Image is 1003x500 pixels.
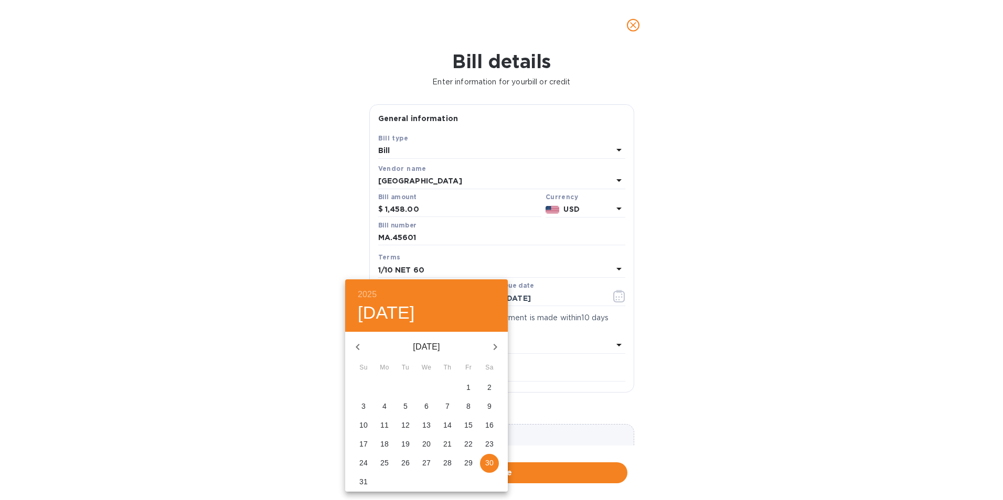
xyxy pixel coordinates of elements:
[443,420,452,430] p: 14
[396,454,415,473] button: 26
[417,363,436,373] span: We
[438,397,457,416] button: 7
[375,416,394,435] button: 11
[380,439,389,449] p: 18
[459,363,478,373] span: Fr
[359,476,368,487] p: 31
[380,420,389,430] p: 11
[396,416,415,435] button: 12
[487,401,492,411] p: 9
[438,416,457,435] button: 14
[464,420,473,430] p: 15
[417,397,436,416] button: 6
[459,435,478,454] button: 22
[358,287,377,302] button: 2025
[354,363,373,373] span: Su
[375,363,394,373] span: Mo
[445,401,450,411] p: 7
[443,458,452,468] p: 28
[466,401,471,411] p: 8
[459,397,478,416] button: 8
[438,454,457,473] button: 28
[358,302,415,324] button: [DATE]
[443,439,452,449] p: 21
[480,435,499,454] button: 23
[354,416,373,435] button: 10
[485,458,494,468] p: 30
[403,401,408,411] p: 5
[417,416,436,435] button: 13
[354,473,373,492] button: 31
[396,363,415,373] span: Tu
[487,382,492,393] p: 2
[422,420,431,430] p: 13
[359,439,368,449] p: 17
[480,454,499,473] button: 30
[354,397,373,416] button: 3
[438,435,457,454] button: 21
[438,363,457,373] span: Th
[401,458,410,468] p: 26
[464,458,473,468] p: 29
[359,458,368,468] p: 24
[480,378,499,397] button: 2
[459,416,478,435] button: 15
[359,420,368,430] p: 10
[396,435,415,454] button: 19
[354,435,373,454] button: 17
[380,458,389,468] p: 25
[382,401,387,411] p: 4
[375,454,394,473] button: 25
[375,397,394,416] button: 4
[485,420,494,430] p: 16
[370,341,483,353] p: [DATE]
[401,420,410,430] p: 12
[361,401,366,411] p: 3
[424,401,429,411] p: 6
[396,397,415,416] button: 5
[466,382,471,393] p: 1
[401,439,410,449] p: 19
[375,435,394,454] button: 18
[480,416,499,435] button: 16
[464,439,473,449] p: 22
[459,378,478,397] button: 1
[422,458,431,468] p: 27
[459,454,478,473] button: 29
[417,454,436,473] button: 27
[485,439,494,449] p: 23
[422,439,431,449] p: 20
[417,435,436,454] button: 20
[480,363,499,373] span: Sa
[354,454,373,473] button: 24
[480,397,499,416] button: 9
